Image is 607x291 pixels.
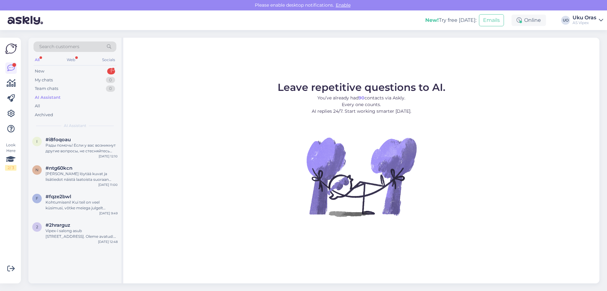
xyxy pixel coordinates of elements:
div: Try free [DATE]: [425,16,476,24]
div: [DATE] 11:00 [98,182,118,187]
div: 2 / 3 [5,165,16,171]
div: Web [65,56,77,64]
div: 0 [106,77,115,83]
div: [DATE] 9:49 [99,211,118,216]
div: Look Here [5,142,16,171]
span: f [36,196,38,201]
div: All [34,56,41,64]
div: 0 [106,85,115,92]
a: Uku OrasAS Vipex [573,15,603,25]
span: #fqze2bwl [46,194,71,199]
div: UO [561,16,570,25]
div: 1 [107,68,115,74]
div: [DATE] 12:48 [98,239,118,244]
div: Рады помочь! Если у вас возникнут другие вопросы, не стесняйтесь обращаться. [46,142,118,154]
div: AS Vipex [573,20,596,25]
div: Kohtumiseni! Kui teil on veel küsimusi, võtke meiega julgelt ühendust. [46,199,118,211]
button: Emails [479,14,504,26]
p: You’ve already had contacts via Askly. Every one counts. AI replies 24/7. Start working smarter [... [278,95,445,115]
span: Leave repetitive questions to AI. [278,81,445,93]
div: Archived [35,112,53,118]
span: Search customers [39,43,79,50]
b: New! [425,17,439,23]
span: #ntg60kcn [46,165,72,171]
div: Vipex-i salong asub [STREET_ADDRESS]. Oleme avatud: E-R 8:00-17:00. [46,228,118,239]
div: [PERSON_NAME] löytää kuvat ja lisätiedot näistä laatoista suoraan tuotesivuiltamme. Tässä linkit ... [46,171,118,182]
img: No Chat active [304,120,418,234]
span: #i8foqoau [46,137,71,142]
div: Socials [101,56,116,64]
div: My chats [35,77,53,83]
span: i [36,139,38,144]
div: Uku Oras [573,15,596,20]
div: New [35,68,44,74]
div: All [35,103,40,109]
span: 2 [36,225,38,229]
span: Enable [334,2,353,8]
img: Askly Logo [5,43,17,55]
span: #2hrarguz [46,222,70,228]
div: Online [512,15,546,26]
b: 90 [359,95,365,101]
div: [DATE] 12:10 [99,154,118,159]
span: n [35,168,39,172]
span: AI Assistant [64,123,86,129]
div: Team chats [35,85,58,92]
div: AI Assistant [35,94,61,101]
